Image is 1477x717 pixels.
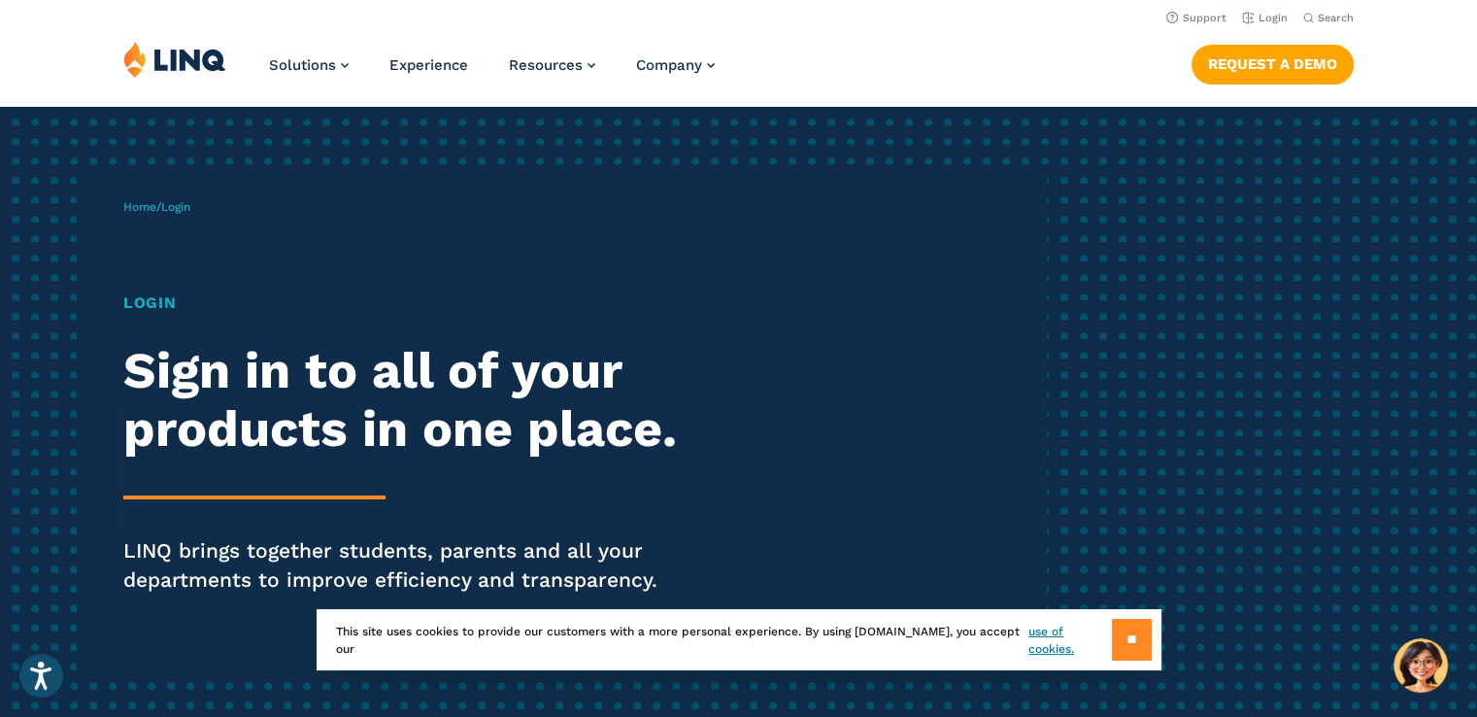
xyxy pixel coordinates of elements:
h1: Login [123,291,692,315]
a: Home [123,200,156,214]
p: LINQ brings together students, parents and all your departments to improve efficiency and transpa... [123,536,692,595]
img: LINQ | K‑12 Software [123,41,226,78]
span: Company [636,56,702,74]
span: Search [1318,12,1354,24]
nav: Button Navigation [1192,41,1354,84]
h2: Sign in to all of your products in one place. [123,342,692,459]
a: use of cookies. [1028,623,1111,658]
span: / [123,200,190,214]
button: Hello, have a question? Let’s chat. [1393,638,1448,693]
a: Resources [509,56,595,74]
div: This site uses cookies to provide our customers with a more personal experience. By using [DOMAIN... [317,609,1161,670]
a: Login [1242,12,1288,24]
a: Company [636,56,715,74]
a: Solutions [269,56,349,74]
a: Experience [389,56,468,74]
span: Resources [509,56,583,74]
span: Solutions [269,56,336,74]
a: Support [1166,12,1226,24]
nav: Primary Navigation [269,41,715,105]
a: Request a Demo [1192,45,1354,84]
button: Open Search Bar [1303,11,1354,25]
span: Login [161,200,190,214]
